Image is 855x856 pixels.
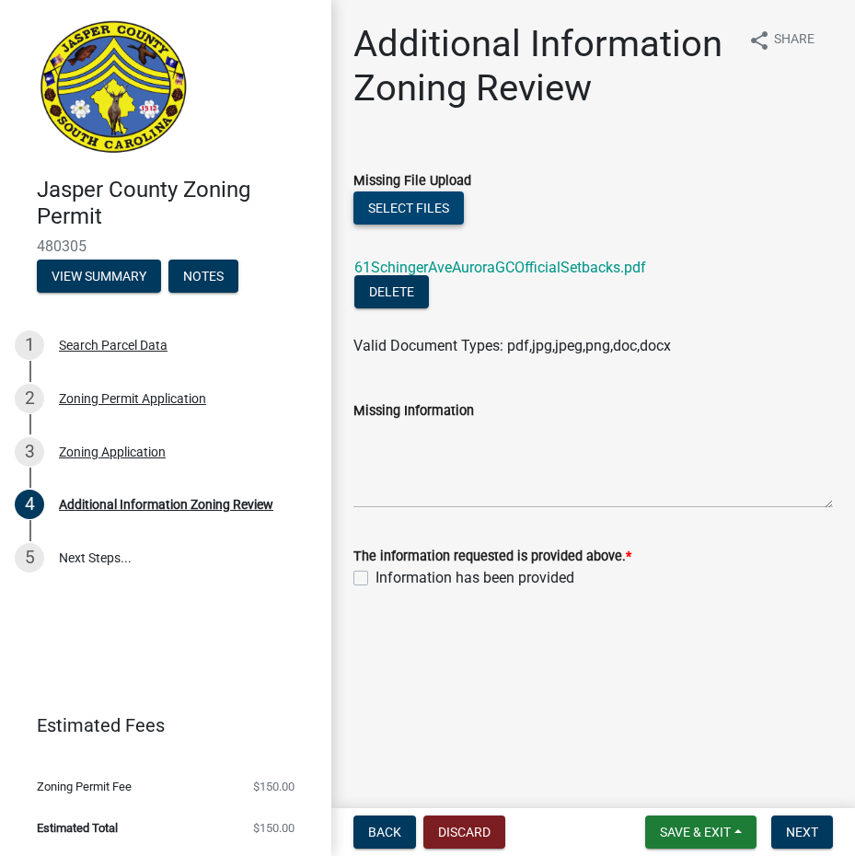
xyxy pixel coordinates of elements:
wm-modal-confirm: Notes [168,270,238,284]
span: $150.00 [253,822,295,834]
span: Save & Exit [660,825,731,839]
h1: Additional Information Zoning Review [353,22,734,110]
div: Zoning Permit Application [59,392,206,405]
button: Back [353,816,416,849]
button: Notes [168,260,238,293]
button: View Summary [37,260,161,293]
div: 2 [15,384,44,413]
button: shareShare [734,22,829,58]
span: Zoning Permit Fee [37,781,132,792]
div: Additional Information Zoning Review [59,498,273,511]
i: share [748,29,770,52]
div: 1 [15,330,44,360]
label: The information requested is provided above. [353,550,631,563]
span: 480305 [37,237,295,255]
div: Search Parcel Data [59,339,168,352]
wm-modal-confirm: Summary [37,270,161,284]
label: Information has been provided [376,567,574,589]
span: Valid Document Types: pdf,jpg,jpeg,png,doc,docx [353,337,671,354]
span: Next [786,825,818,839]
span: Estimated Total [37,822,118,834]
h4: Jasper County Zoning Permit [37,177,317,230]
label: Missing Information [353,405,474,418]
span: Share [774,29,815,52]
a: 61SchingerAveAuroraGCOfficialSetbacks.pdf [354,259,646,276]
span: Back [368,825,401,839]
img: Jasper County, South Carolina [37,19,191,157]
button: Next [771,816,833,849]
label: Missing File Upload [353,175,471,188]
div: 5 [15,543,44,573]
button: Delete [354,275,429,308]
button: Select files [353,191,464,225]
wm-modal-confirm: Delete Document [354,284,429,302]
button: Discard [423,816,505,849]
span: $150.00 [253,781,295,792]
div: Zoning Application [59,445,166,458]
button: Save & Exit [645,816,757,849]
div: 4 [15,490,44,519]
a: Estimated Fees [15,707,302,744]
div: 3 [15,437,44,467]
